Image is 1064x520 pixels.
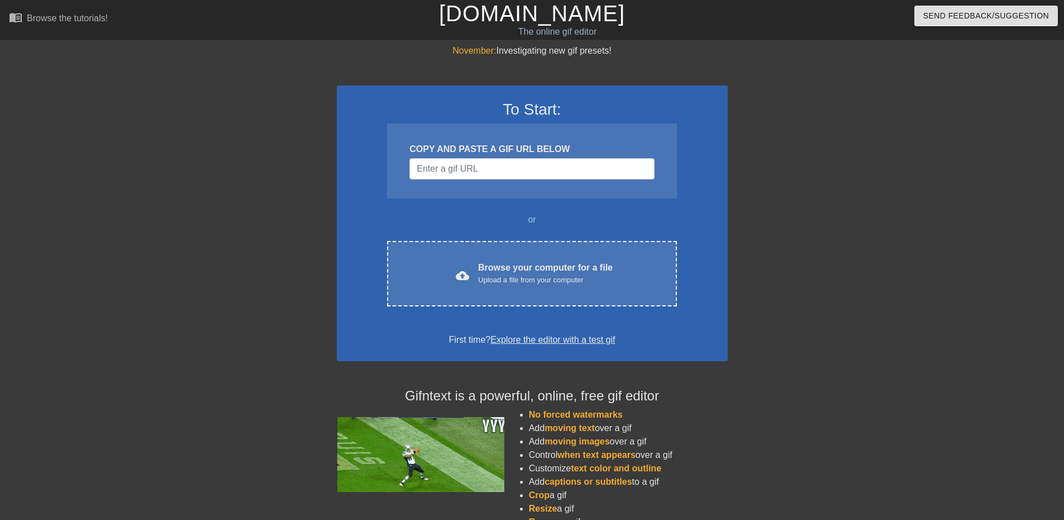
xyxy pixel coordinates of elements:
[337,388,728,404] h4: Gifntext is a powerful, online, free gif editor
[366,213,699,226] div: or
[923,9,1049,23] span: Send Feedback/Suggestion
[545,437,609,446] span: moving images
[456,269,469,282] span: cloud_upload
[914,6,1058,26] button: Send Feedback/Suggestion
[337,417,504,492] img: football_small.gif
[409,143,654,156] div: COPY AND PASTE A GIF URL BELOW
[571,464,661,473] span: text color and outline
[490,335,615,344] a: Explore the editor with a test gif
[409,158,654,179] input: Username
[337,44,728,58] div: Investigating new gif presets!
[529,475,728,489] li: Add to a gif
[360,25,755,39] div: The online gif editor
[529,462,728,475] li: Customize
[478,261,613,286] div: Browse your computer for a file
[545,477,632,486] span: captions or subtitles
[545,423,595,433] span: moving text
[529,410,623,419] span: No forced watermarks
[478,275,613,286] div: Upload a file from your computer
[27,13,108,23] div: Browse the tutorials!
[529,490,550,500] span: Crop
[529,448,728,462] li: Control over a gif
[351,100,713,119] h3: To Start:
[351,333,713,347] div: First time?
[9,11,108,28] a: Browse the tutorials!
[9,11,22,24] span: menu_book
[529,489,728,502] li: a gif
[529,422,728,435] li: Add over a gif
[439,1,625,26] a: [DOMAIN_NAME]
[529,504,557,513] span: Resize
[529,435,728,448] li: Add over a gif
[452,46,496,55] span: November:
[557,450,636,460] span: when text appears
[529,502,728,516] li: a gif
